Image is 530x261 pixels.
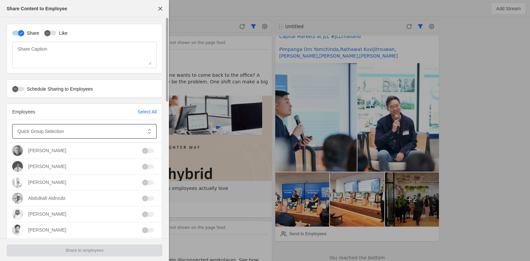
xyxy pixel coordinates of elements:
[12,161,23,172] img: cache
[12,145,23,156] img: cache
[24,30,39,36] label: Share
[28,227,66,233] div: [PERSON_NAME]
[18,127,64,135] mat-label: Quick Group Selection
[28,163,66,170] div: [PERSON_NAME]
[24,86,93,92] label: Schedule Sharing to Employees
[28,147,66,154] div: [PERSON_NAME]
[12,225,23,235] img: cache
[12,209,23,219] img: cache
[7,5,67,12] div: Share Content to Employee
[56,30,68,36] label: Like
[12,109,35,114] span: Employees
[137,109,157,115] div: Select All
[18,45,47,53] mat-label: Share Caption
[28,211,66,217] div: [PERSON_NAME]
[28,195,65,201] div: Abdulkafi Aldroubi
[12,193,23,203] img: cache
[28,179,66,186] div: [PERSON_NAME]
[12,177,23,188] img: cache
